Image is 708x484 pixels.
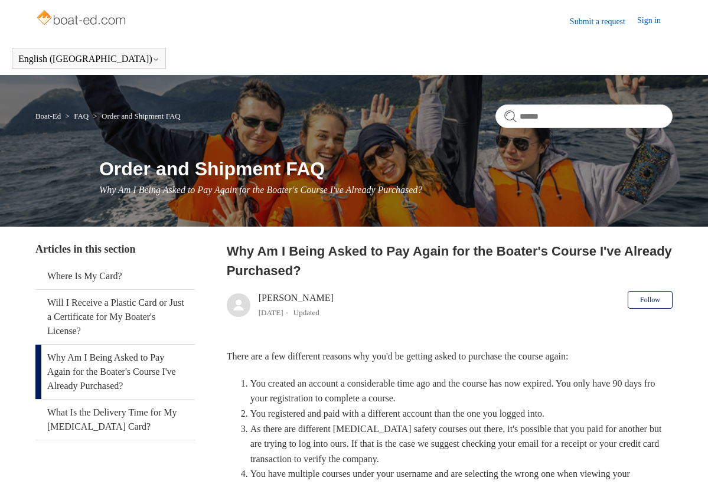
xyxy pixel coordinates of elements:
a: What Is the Delivery Time for My [MEDICAL_DATA] Card? [35,400,195,440]
p: There are a few different reasons why you'd be getting asked to purchase the course again: [227,349,673,364]
li: You registered and paid with a different account than the one you logged into. [250,406,673,421]
a: FAQ [74,112,89,120]
div: Live chat [668,444,699,475]
button: English ([GEOGRAPHIC_DATA]) [18,54,159,64]
li: As there are different [MEDICAL_DATA] safety courses out there, it's possible that you paid for a... [250,421,673,467]
a: Submit a request [570,15,637,28]
li: FAQ [63,112,91,120]
li: Order and Shipment FAQ [90,112,180,120]
li: Boat-Ed [35,112,63,120]
a: Sign in [637,14,673,28]
a: Boat-Ed [35,112,61,120]
h2: Why Am I Being Asked to Pay Again for the Boater's Course I've Already Purchased? [227,241,673,280]
a: Where Is My Card? [35,263,195,289]
span: Articles in this section [35,243,135,255]
time: 03/01/2024, 15:51 [259,308,283,317]
h1: Order and Shipment FAQ [99,155,673,183]
li: You created an account a considerable time ago and the course has now expired. You only have 90 d... [250,376,673,406]
button: Follow Article [628,291,673,309]
a: Order and Shipment FAQ [102,112,181,120]
li: Updated [293,308,319,317]
span: Why Am I Being Asked to Pay Again for the Boater's Course I've Already Purchased? [99,185,422,195]
a: Will I Receive a Plastic Card or Just a Certificate for My Boater's License? [35,290,195,344]
div: [PERSON_NAME] [259,291,334,319]
input: Search [495,104,673,128]
a: Why Am I Being Asked to Pay Again for the Boater's Course I've Already Purchased? [35,345,195,399]
img: Boat-Ed Help Center home page [35,7,129,31]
